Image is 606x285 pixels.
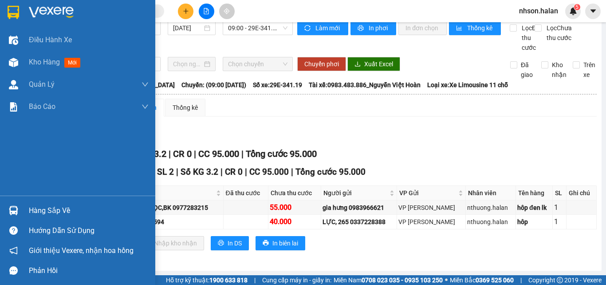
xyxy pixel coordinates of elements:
span: caret-down [589,7,597,15]
span: VP Gửi [399,188,456,198]
span: | [194,149,196,159]
div: Phản hồi [29,264,149,277]
div: Hướng dẫn sử dụng [29,224,149,237]
div: Thống kê [173,103,198,112]
span: CC 95.000 [198,149,239,159]
div: LỰC, 265 0337228388 [323,217,395,227]
div: nthuong.halan [467,203,515,213]
span: CC 95.000 [249,167,289,177]
button: downloadNhập kho nhận [137,236,204,250]
button: printerIn biên lai [256,236,305,250]
span: bar-chart [456,25,464,32]
div: 1 [554,216,565,227]
span: Tổng cước 95.000 [295,167,366,177]
span: copyright [557,277,563,283]
img: warehouse-icon [9,58,18,67]
div: VP [PERSON_NAME] [398,217,464,227]
span: printer [358,25,365,32]
span: Hỗ trợ kỹ thuật: [166,275,248,285]
span: Người gửi [323,188,388,198]
button: aim [219,4,235,19]
span: Miền Nam [334,275,443,285]
div: 1 [554,202,565,213]
span: Loại xe: Xe Limousine 11 chỗ [427,80,508,90]
strong: 1900 633 818 [209,277,248,284]
span: Số xe: 29E-341.19 [253,80,302,90]
th: Chưa thu cước [268,186,321,201]
span: Kho nhận [548,60,570,80]
span: Làm mới [315,23,341,33]
span: Quản Lý [29,79,55,90]
span: | [169,149,171,159]
span: down [142,81,149,88]
span: 09:00 - 29E-341.19 [228,21,287,35]
span: mới [64,58,80,68]
td: VP Nguyễn Trãi [397,215,466,229]
span: Trên xe [580,60,599,80]
div: Hàng sắp về [29,204,149,217]
img: warehouse-icon [9,206,18,215]
img: icon-new-feature [569,7,577,15]
div: nthuong.halan [467,217,515,227]
div: dự 0979051594 [120,217,221,227]
span: Lọc Đã thu cước [518,23,541,52]
td: VP Nguyễn Trãi [397,201,466,215]
span: Chuyến: (09:00 [DATE]) [181,80,246,90]
span: Thống kê [467,23,494,33]
span: down [142,103,149,110]
span: Cung cấp máy in - giấy in: [262,275,331,285]
span: Giới thiệu Vexere, nhận hoa hồng [29,245,134,256]
button: file-add [199,4,214,19]
span: SL 2 [157,167,174,177]
th: Đã thu cước [224,186,268,201]
span: | [520,275,522,285]
span: Tài xế: 0983.483.886_Nguyễn Việt Hoàn [309,80,421,90]
span: printer [218,240,224,247]
span: question-circle [9,226,18,235]
div: 55.000 [270,202,319,213]
span: file-add [203,8,209,14]
span: In biên lai [272,238,298,248]
span: In phơi [369,23,389,33]
span: | [291,167,293,177]
img: solution-icon [9,102,18,112]
div: MT ANH NGỌC,BK 0977283215 [120,203,221,213]
th: Tên hàng [516,186,553,201]
button: downloadXuất Excel [347,57,400,71]
span: notification [9,246,18,255]
button: printerIn DS [211,236,249,250]
span: | [245,167,247,177]
span: Đã giao [517,60,536,80]
button: Chuyển phơi [297,57,346,71]
th: SL [553,186,567,201]
input: 11/09/2025 [173,23,202,33]
span: download [354,61,361,68]
span: | [241,149,244,159]
div: gia hưng 0983966621 [323,203,395,213]
span: | [176,167,178,177]
span: Kho hàng [29,58,60,66]
strong: 0369 525 060 [476,277,514,284]
span: nhson.halan [512,5,565,16]
span: 5 [575,4,578,10]
span: | [220,167,223,177]
sup: 5 [574,4,580,10]
span: Miền Bắc [450,275,514,285]
button: caret-down [585,4,601,19]
span: Lọc Chưa thu cước [543,23,573,43]
span: Số KG 3.2 [181,167,218,177]
span: CR 0 [225,167,243,177]
span: sync [304,25,312,32]
span: Người nhận [121,188,214,198]
span: ⚪️ [445,278,448,282]
span: Tổng cước 95.000 [246,149,317,159]
button: In đơn chọn [398,21,447,35]
span: plus [183,8,189,14]
span: printer [263,240,269,247]
img: warehouse-icon [9,80,18,89]
div: 40.000 [270,216,319,227]
span: | [254,275,256,285]
button: plus [178,4,193,19]
span: Điều hành xe [29,34,72,45]
span: message [9,266,18,275]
